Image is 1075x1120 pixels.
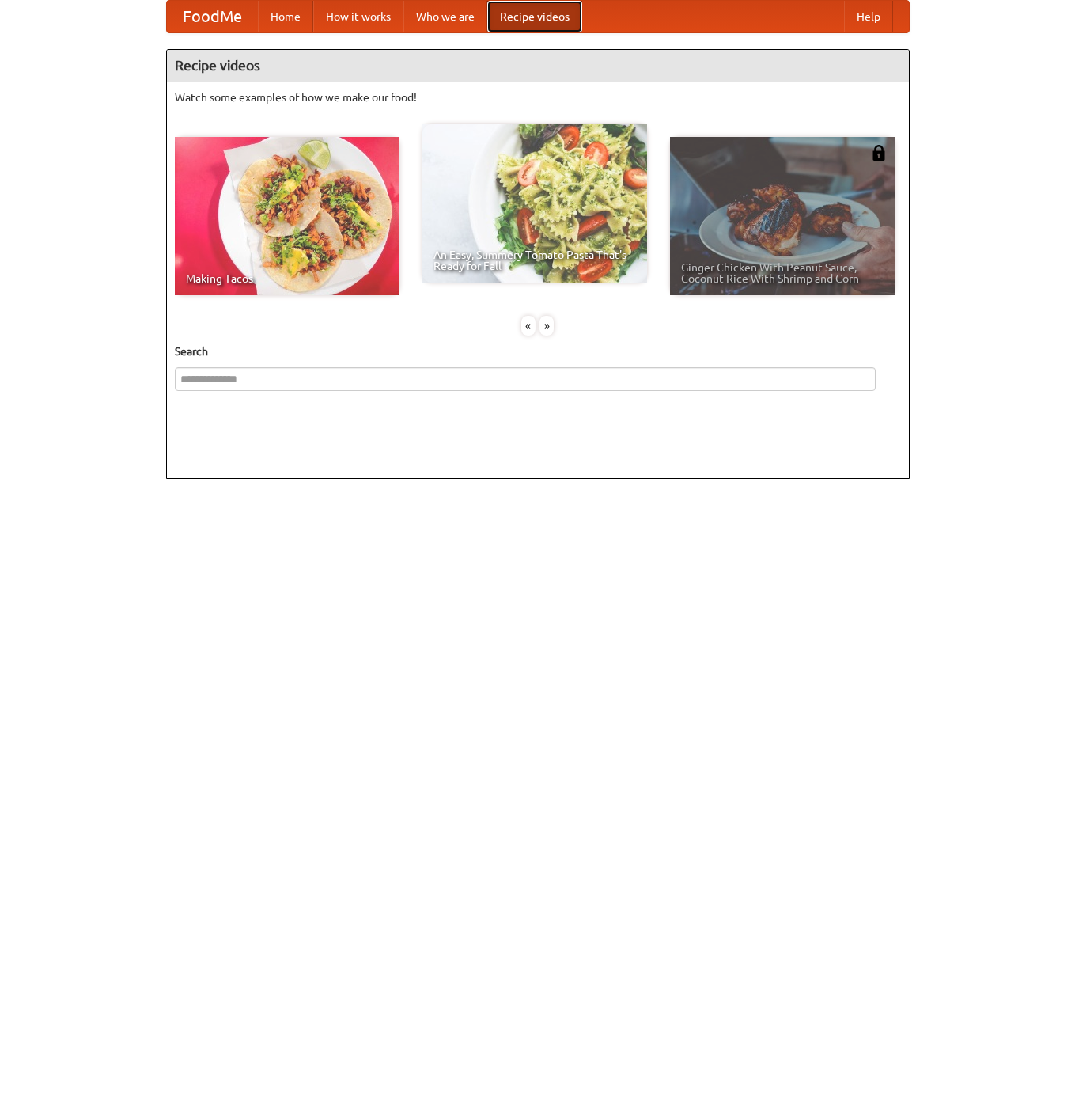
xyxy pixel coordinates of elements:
div: « [521,316,536,336]
span: An Easy, Summery Tomato Pasta That's Ready for Fall [433,249,636,271]
img: 483408.png [871,145,887,161]
a: Help [844,1,893,32]
h5: Search [175,344,901,359]
a: How it works [313,1,403,32]
a: Making Tacos [175,137,399,295]
a: Home [258,1,313,32]
h4: Recipe videos [167,50,909,82]
a: An Easy, Summery Tomato Pasta That's Ready for Fall [422,124,647,283]
span: Making Tacos [186,273,388,284]
a: Recipe videos [487,1,582,32]
a: FoodMe [167,1,258,32]
p: Watch some examples of how we make our food! [175,89,901,105]
div: » [539,316,554,336]
a: Who we are [403,1,487,32]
